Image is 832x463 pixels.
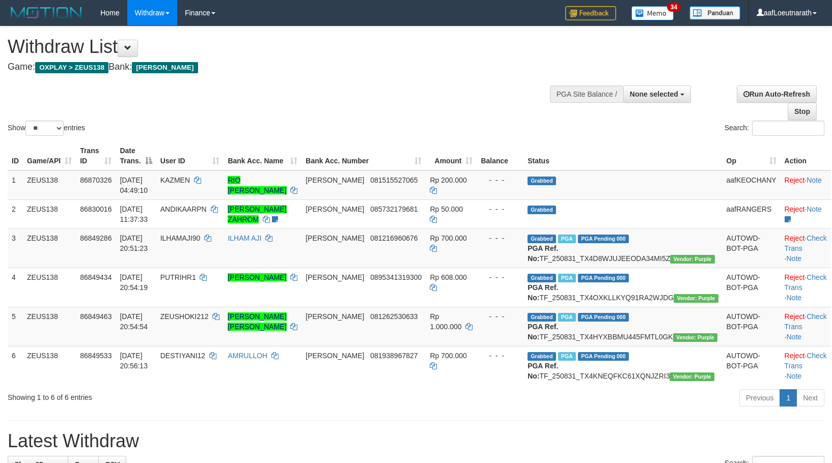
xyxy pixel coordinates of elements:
span: Copy 0895341319300 to clipboard [370,273,422,281]
th: Date Trans.: activate to sort column descending [116,141,156,170]
td: 5 [8,307,23,346]
a: RIO [PERSON_NAME] [228,176,286,194]
a: Next [796,389,824,407]
span: 86849434 [80,273,112,281]
td: TF_250831_TX4D8WJUJEEODA34MI5Z [523,228,722,268]
th: ID [8,141,23,170]
div: Showing 1 to 6 of 6 entries [8,388,339,402]
a: [PERSON_NAME] [228,273,286,281]
td: · [781,170,831,200]
a: Note [786,254,801,263]
td: · · [781,307,831,346]
span: Copy 081262530633 to clipboard [370,312,418,321]
span: PGA Pending [578,313,629,322]
td: AUTOWD-BOT-PGA [723,307,781,346]
span: ANDIKAARPN [160,205,207,213]
span: ILHAMAJI90 [160,234,201,242]
td: ZEUS138 [23,170,76,200]
th: Game/API: activate to sort column ascending [23,141,76,170]
button: None selected [623,85,691,103]
span: Vendor URL: https://trx4.1velocity.biz [670,372,714,381]
td: ZEUS138 [23,228,76,268]
th: Balance [477,141,523,170]
span: PGA Pending [578,274,629,282]
span: Marked by aafRornrotha [558,274,576,282]
img: panduan.png [689,6,740,20]
div: - - - [481,272,519,282]
a: Check Trans [785,352,827,370]
span: 86870326 [80,176,112,184]
th: Action [781,141,831,170]
select: Showentries [25,121,64,136]
th: User ID: activate to sort column ascending [156,141,224,170]
span: Marked by aafRornrotha [558,352,576,361]
a: Reject [785,176,805,184]
span: Copy 085732179681 to clipboard [370,205,418,213]
a: [PERSON_NAME] [PERSON_NAME] [228,312,286,331]
span: [PERSON_NAME] [306,234,364,242]
td: ZEUS138 [23,346,76,385]
th: Bank Acc. Number: activate to sort column ascending [301,141,426,170]
a: Stop [788,103,817,120]
a: Reject [785,273,805,281]
td: TF_250831_TX4KNEQFKC61XQNJZRI3 [523,346,722,385]
span: 86830016 [80,205,112,213]
a: Reject [785,205,805,213]
input: Search: [752,121,824,136]
td: aafKEOCHANY [723,170,781,200]
td: AUTOWD-BOT-PGA [723,228,781,268]
span: Grabbed [528,352,556,361]
div: - - - [481,204,519,214]
div: - - - [481,351,519,361]
span: Vendor URL: https://trx4.1velocity.biz [673,333,717,342]
td: AUTOWD-BOT-PGA [723,346,781,385]
td: TF_250831_TX4HYXBBMU445FMTL0GK [523,307,722,346]
span: [PERSON_NAME] [132,62,198,73]
span: 86849533 [80,352,112,360]
b: PGA Ref. No: [528,244,558,263]
span: Vendor URL: https://trx4.1velocity.biz [670,255,714,264]
td: ZEUS138 [23,199,76,228]
span: OXPLAY > ZEUS138 [35,62,108,73]
th: Trans ID: activate to sort column ascending [76,141,116,170]
span: [DATE] 20:51:23 [120,234,148,252]
a: [PERSON_NAME] ZAHROM [228,205,286,223]
span: 34 [667,3,681,12]
a: Reject [785,312,805,321]
span: Rp 200.000 [430,176,466,184]
h1: Withdraw List [8,37,544,57]
a: Note [786,372,801,380]
span: Rp 700.000 [430,352,466,360]
span: Rp 700.000 [430,234,466,242]
a: Reject [785,352,805,360]
td: AUTOWD-BOT-PGA [723,268,781,307]
a: Previous [739,389,780,407]
td: ZEUS138 [23,268,76,307]
span: Grabbed [528,206,556,214]
a: Note [807,176,822,184]
a: Note [807,205,822,213]
span: [PERSON_NAME] [306,205,364,213]
b: PGA Ref. No: [528,362,558,380]
h4: Game: Bank: [8,62,544,72]
span: Copy 081938967827 to clipboard [370,352,418,360]
td: · · [781,228,831,268]
span: PGA Pending [578,352,629,361]
span: 86849463 [80,312,112,321]
a: Check Trans [785,312,827,331]
img: MOTION_logo.png [8,5,85,20]
div: - - - [481,175,519,185]
span: Grabbed [528,313,556,322]
span: Grabbed [528,235,556,243]
span: PGA Pending [578,235,629,243]
span: Rp 608.000 [430,273,466,281]
a: AMRULLOH [228,352,267,360]
span: Copy 081216960676 to clipboard [370,234,418,242]
span: [PERSON_NAME] [306,273,364,281]
td: 4 [8,268,23,307]
span: [PERSON_NAME] [306,352,364,360]
td: 1 [8,170,23,200]
span: Rp 1.000.000 [430,312,461,331]
a: Run Auto-Refresh [737,85,817,103]
th: Status [523,141,722,170]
